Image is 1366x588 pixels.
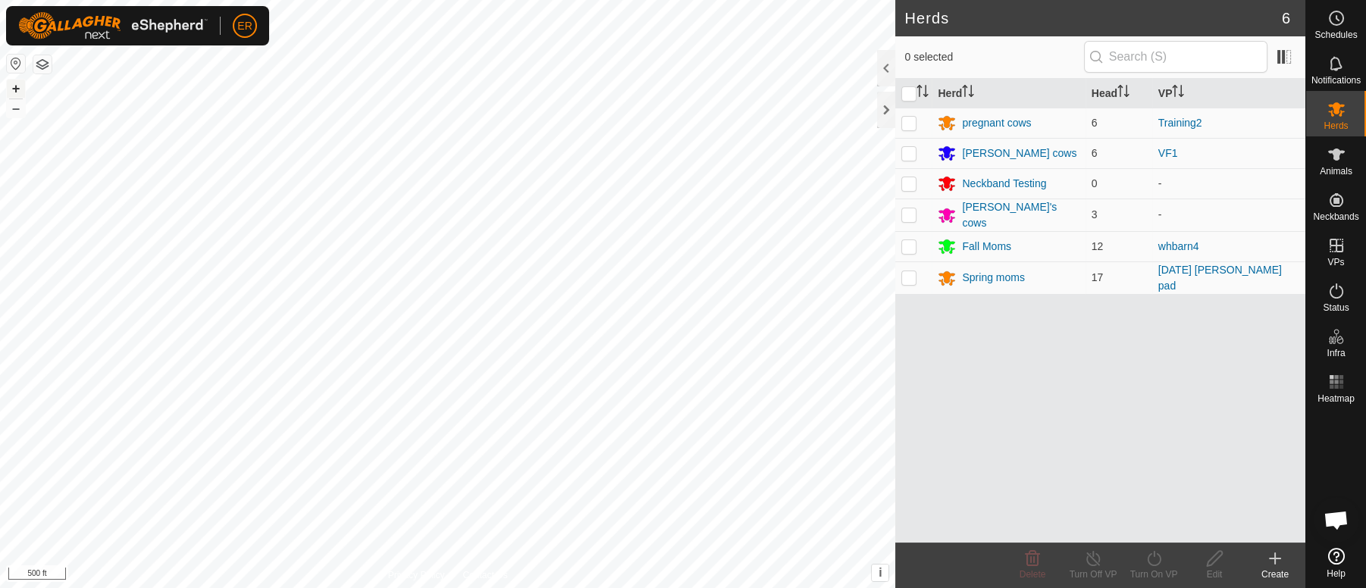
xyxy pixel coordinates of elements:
a: Training2 [1158,117,1202,129]
span: 17 [1092,271,1104,283]
span: Delete [1020,569,1046,580]
a: [DATE] [PERSON_NAME] pad [1158,264,1282,292]
img: Gallagher Logo [18,12,208,39]
button: i [872,565,888,581]
button: – [7,99,25,117]
a: Help [1306,542,1366,584]
th: Herd [932,79,1085,108]
a: Contact Us [462,568,507,582]
div: pregnant cows [962,115,1031,131]
div: Turn On VP [1123,568,1184,581]
div: Open chat [1314,497,1359,543]
input: Search (S) [1084,41,1267,73]
div: Edit [1184,568,1245,581]
p-sorticon: Activate to sort [916,87,929,99]
td: - [1152,199,1305,231]
div: [PERSON_NAME] cows [962,145,1076,161]
td: - [1152,168,1305,199]
span: VPs [1327,258,1344,267]
div: Spring moms [962,270,1024,286]
span: Neckbands [1313,212,1358,221]
span: 0 [1092,177,1098,189]
span: ER [237,18,252,34]
div: Turn Off VP [1063,568,1123,581]
div: Neckband Testing [962,176,1046,192]
div: Fall Moms [962,239,1011,255]
span: Heatmap [1317,394,1355,403]
div: [PERSON_NAME]'s cows [962,199,1079,231]
p-sorticon: Activate to sort [962,87,974,99]
span: i [879,566,882,579]
span: Herds [1324,121,1348,130]
a: Privacy Policy [388,568,445,582]
a: VF1 [1158,147,1178,159]
h2: Herds [904,9,1281,27]
button: + [7,80,25,98]
span: 6 [1092,147,1098,159]
span: Notifications [1311,76,1361,85]
button: Reset Map [7,55,25,73]
p-sorticon: Activate to sort [1172,87,1184,99]
a: whbarn4 [1158,240,1199,252]
th: Head [1086,79,1152,108]
span: Infra [1327,349,1345,358]
span: Status [1323,303,1349,312]
span: Animals [1320,167,1352,176]
span: 0 selected [904,49,1083,65]
button: Map Layers [33,55,52,73]
span: Schedules [1314,30,1357,39]
p-sorticon: Activate to sort [1117,87,1129,99]
span: 6 [1092,117,1098,129]
div: Create [1245,568,1305,581]
span: 3 [1092,208,1098,220]
span: Help [1327,569,1346,578]
th: VP [1152,79,1305,108]
span: 12 [1092,240,1104,252]
span: 6 [1282,7,1290,30]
